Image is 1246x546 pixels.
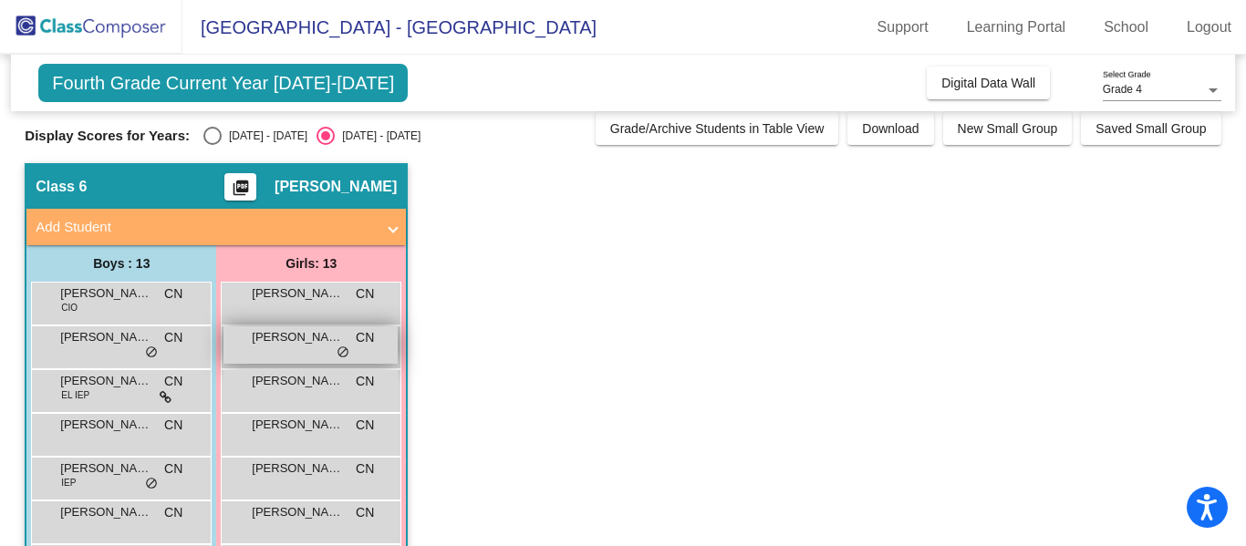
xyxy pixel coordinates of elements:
button: Download [847,112,933,145]
span: [PERSON_NAME] [252,459,343,478]
span: do_not_disturb_alt [145,345,158,360]
span: [PERSON_NAME] [275,178,397,196]
span: [PERSON_NAME] [252,328,343,346]
span: [PERSON_NAME] [PERSON_NAME] [60,459,151,478]
span: Download [862,121,919,136]
span: Grade 4 [1103,83,1142,96]
span: CN [164,503,182,522]
span: [PERSON_NAME] [60,416,151,434]
span: IEP [61,476,76,489]
span: Grade/Archive Students in Table View [610,121,825,136]
span: [PERSON_NAME] [252,416,343,434]
mat-icon: picture_as_pdf [230,179,252,204]
span: New Small Group [958,121,1058,136]
span: [PERSON_NAME] [60,328,151,346]
span: [GEOGRAPHIC_DATA] - [GEOGRAPHIC_DATA] [182,13,597,42]
a: School [1089,13,1163,42]
span: CN [356,284,374,304]
a: Learning Portal [952,13,1081,42]
span: [PERSON_NAME] [60,284,151,303]
button: Saved Small Group [1081,112,1220,145]
mat-expansion-panel-header: Add Student [26,209,406,245]
mat-radio-group: Select an option [203,127,421,145]
span: CIO [61,301,78,314]
span: CN [164,416,182,435]
button: Grade/Archive Students in Table View [596,112,839,145]
a: Support [863,13,943,42]
span: [PERSON_NAME] [252,372,343,390]
mat-panel-title: Add Student [36,217,375,238]
span: CN [164,459,182,479]
span: CN [164,284,182,304]
a: Logout [1172,13,1246,42]
div: [DATE] - [DATE] [335,128,421,144]
button: Digital Data Wall [927,67,1050,99]
button: Print Students Details [224,173,256,201]
span: CN [356,459,374,479]
span: do_not_disturb_alt [337,345,349,360]
span: CN [356,328,374,347]
span: EL IEP [61,388,89,402]
span: CN [356,372,374,391]
div: Boys : 13 [26,245,216,282]
span: Class 6 [36,178,87,196]
span: do_not_disturb_alt [145,477,158,491]
div: Girls: 13 [216,245,406,282]
button: New Small Group [943,112,1073,145]
span: Display Scores for Years: [25,128,190,144]
span: [PERSON_NAME] [60,503,151,521]
span: CN [356,416,374,435]
span: CN [356,503,374,522]
span: Digital Data Wall [941,76,1035,90]
span: [PERSON_NAME] [60,372,151,390]
div: [DATE] - [DATE] [222,128,307,144]
span: CN [164,328,182,347]
span: [PERSON_NAME] [252,503,343,521]
span: Saved Small Group [1095,121,1206,136]
span: Fourth Grade Current Year [DATE]-[DATE] [38,64,408,102]
span: CN [164,372,182,391]
span: [PERSON_NAME] [252,284,343,303]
